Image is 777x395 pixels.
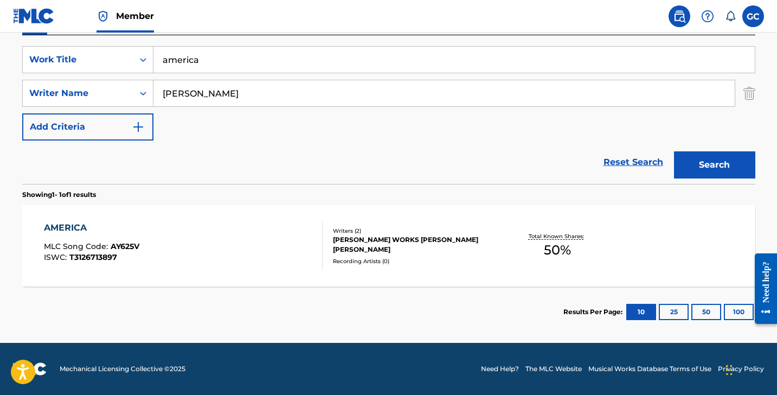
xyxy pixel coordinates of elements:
[333,227,497,235] div: Writers ( 2 )
[97,10,110,23] img: Top Rightsholder
[13,362,47,375] img: logo
[598,150,669,174] a: Reset Search
[659,304,689,320] button: 25
[44,221,139,234] div: AMERICA
[626,304,656,320] button: 10
[673,10,686,23] img: search
[723,343,777,395] iframe: Chat Widget
[588,364,711,374] a: Musical Works Database Terms of Use
[481,364,519,374] a: Need Help?
[525,364,582,374] a: The MLC Website
[111,241,139,251] span: AY625V
[29,53,127,66] div: Work Title
[22,113,153,141] button: Add Criteria
[747,244,777,334] iframe: Resource Center
[718,364,764,374] a: Privacy Policy
[724,304,754,320] button: 100
[544,240,571,260] span: 50 %
[742,5,764,27] div: User Menu
[563,307,625,317] p: Results Per Page:
[669,5,690,27] a: Public Search
[116,10,154,22] span: Member
[725,11,736,22] div: Notifications
[29,87,127,100] div: Writer Name
[529,232,587,240] p: Total Known Shares:
[132,120,145,133] img: 9d2ae6d4665cec9f34b9.svg
[674,151,755,179] button: Search
[697,5,718,27] div: Help
[69,252,117,262] span: T3126713897
[333,257,497,265] div: Recording Artists ( 0 )
[44,252,69,262] span: ISWC :
[701,10,714,23] img: help
[333,235,497,254] div: [PERSON_NAME] WORKS [PERSON_NAME] [PERSON_NAME]
[22,205,755,286] a: AMERICAMLC Song Code:AY625VISWC:T3126713897Writers (2)[PERSON_NAME] WORKS [PERSON_NAME] [PERSON_N...
[743,80,755,107] img: Delete Criterion
[13,8,55,24] img: MLC Logo
[60,364,185,374] span: Mechanical Licensing Collective © 2025
[723,343,777,395] div: Widget de chat
[22,190,96,200] p: Showing 1 - 1 of 1 results
[22,46,755,184] form: Search Form
[44,241,111,251] span: MLC Song Code :
[691,304,721,320] button: 50
[726,354,733,386] div: Glisser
